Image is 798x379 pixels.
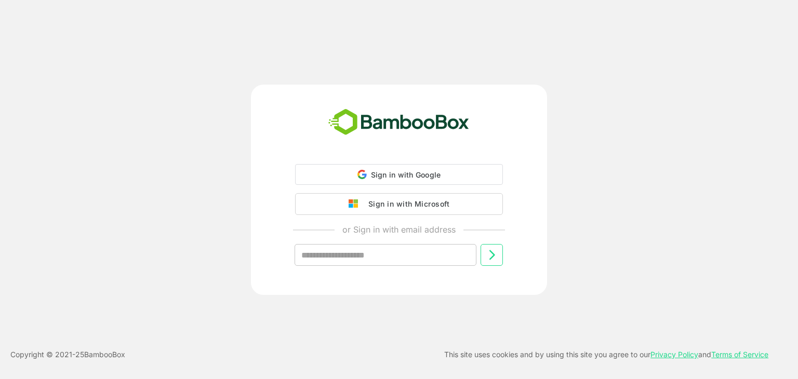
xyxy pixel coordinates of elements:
[295,193,503,215] button: Sign in with Microsoft
[371,170,441,179] span: Sign in with Google
[342,223,456,236] p: or Sign in with email address
[349,199,363,209] img: google
[650,350,698,359] a: Privacy Policy
[711,350,768,359] a: Terms of Service
[295,164,503,185] div: Sign in with Google
[323,105,475,140] img: bamboobox
[363,197,449,211] div: Sign in with Microsoft
[10,348,125,361] p: Copyright © 2021- 25 BambooBox
[444,348,768,361] p: This site uses cookies and by using this site you agree to our and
